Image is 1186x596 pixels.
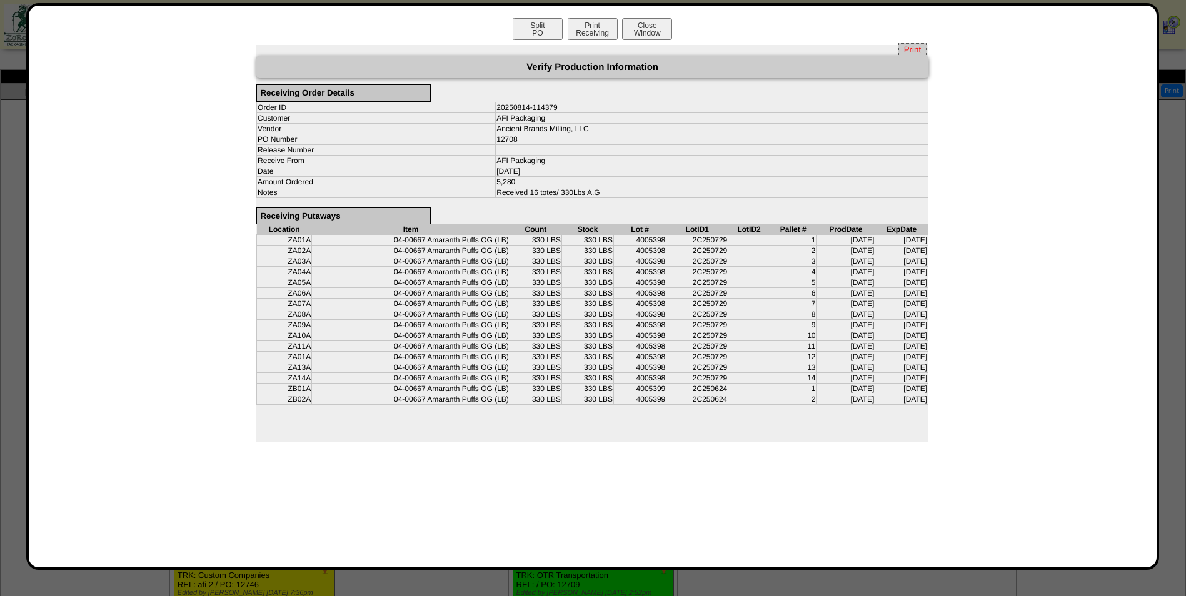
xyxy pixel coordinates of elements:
td: Received 16 totes/ 330Lbs A.G [496,187,928,197]
td: 330 LBS [561,309,613,320]
th: Lot # [614,224,666,235]
td: 8 [770,309,817,320]
td: Receive From [257,155,496,166]
td: 04-00667 Amaranth Puffs OG (LB) [312,352,510,362]
th: LotID2 [728,224,770,235]
td: 2C250729 [666,299,728,309]
td: ZA11A [257,341,312,352]
td: [DATE] [875,330,928,341]
td: 330 LBS [510,256,561,267]
td: 2C250729 [666,267,728,277]
td: [DATE] [817,299,875,309]
td: 2C250729 [666,320,728,330]
th: ProdDate [817,224,875,235]
td: 4005398 [614,288,666,299]
td: [DATE] [817,246,875,256]
td: Vendor [257,123,496,134]
td: 1 [770,235,817,246]
td: 04-00667 Amaranth Puffs OG (LB) [312,256,510,267]
td: 330 LBS [561,256,613,267]
td: 04-00667 Amaranth Puffs OG (LB) [312,309,510,320]
td: 04-00667 Amaranth Puffs OG (LB) [312,320,510,330]
td: 330 LBS [510,299,561,309]
td: 12708 [496,134,928,144]
td: 330 LBS [561,330,613,341]
td: 330 LBS [561,373,613,384]
td: [DATE] [875,267,928,277]
a: CloseWindow [621,28,673,37]
th: Location [257,224,312,235]
td: [DATE] [817,309,875,320]
td: 4005398 [614,277,666,288]
td: [DATE] [875,277,928,288]
td: ZA07A [257,299,312,309]
td: [DATE] [875,288,928,299]
td: 2C250624 [666,394,728,405]
td: [DATE] [817,288,875,299]
td: [DATE] [875,394,928,405]
td: 330 LBS [510,267,561,277]
td: [DATE] [875,299,928,309]
td: 330 LBS [510,373,561,384]
td: [DATE] [875,235,928,246]
td: 330 LBS [561,288,613,299]
td: 3 [770,256,817,267]
td: ZA13A [257,362,312,373]
td: ZA09A [257,320,312,330]
td: 4005398 [614,309,666,320]
a: Print [898,43,927,56]
td: ZB02A [257,394,312,405]
td: 04-00667 Amaranth Puffs OG (LB) [312,299,510,309]
td: 4005398 [614,352,666,362]
td: [DATE] [496,166,928,176]
td: [DATE] [817,277,875,288]
td: 330 LBS [561,384,613,394]
td: 2C250729 [666,235,728,246]
td: 330 LBS [561,341,613,352]
td: ZA01A [257,235,312,246]
td: [DATE] [817,235,875,246]
td: 04-00667 Amaranth Puffs OG (LB) [312,394,510,405]
td: 04-00667 Amaranth Puffs OG (LB) [312,384,510,394]
td: AFI Packaging [496,155,928,166]
td: ZB01A [257,384,312,394]
td: 330 LBS [510,341,561,352]
td: 2C250729 [666,309,728,320]
td: PO Number [257,134,496,144]
th: Pallet # [770,224,817,235]
td: ZA01A [257,352,312,362]
td: Ancient Brands Milling, LLC [496,123,928,134]
td: 5,280 [496,176,928,187]
td: 2C250729 [666,288,728,299]
td: 330 LBS [510,288,561,299]
td: 04-00667 Amaranth Puffs OG (LB) [312,341,510,352]
td: 330 LBS [561,299,613,309]
td: 330 LBS [510,362,561,373]
td: 04-00667 Amaranth Puffs OG (LB) [312,362,510,373]
td: [DATE] [817,352,875,362]
td: 330 LBS [510,309,561,320]
td: 2C250729 [666,277,728,288]
td: 4005399 [614,394,666,405]
td: ZA10A [257,330,312,341]
td: 6 [770,288,817,299]
td: 2 [770,246,817,256]
td: 330 LBS [510,320,561,330]
td: 2C250624 [666,384,728,394]
div: Verify Production Information [256,56,928,78]
td: 2C250729 [666,256,728,267]
th: Item [312,224,510,235]
td: 330 LBS [561,394,613,405]
td: 4005398 [614,267,666,277]
td: 330 LBS [561,267,613,277]
td: [DATE] [875,384,928,394]
td: 11 [770,341,817,352]
td: 13 [770,362,817,373]
td: 04-00667 Amaranth Puffs OG (LB) [312,267,510,277]
td: 04-00667 Amaranth Puffs OG (LB) [312,246,510,256]
td: 10 [770,330,817,341]
td: [DATE] [817,267,875,277]
td: 04-00667 Amaranth Puffs OG (LB) [312,373,510,384]
td: 4005398 [614,320,666,330]
td: 330 LBS [510,235,561,246]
